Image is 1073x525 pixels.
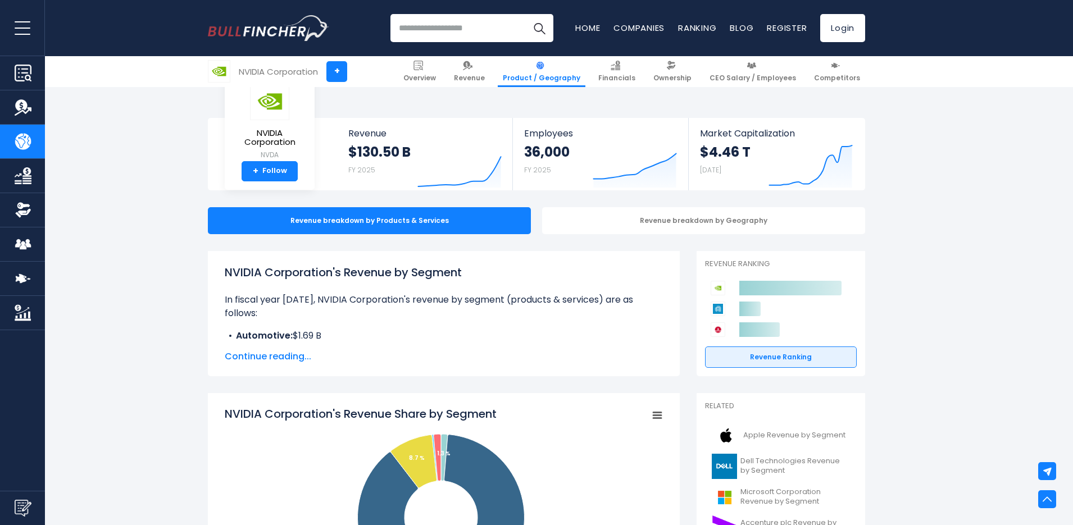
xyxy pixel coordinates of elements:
img: Applied Materials competitors logo [711,302,725,316]
span: Product / Geography [503,74,580,83]
img: MSFT logo [712,485,737,510]
p: In fiscal year [DATE], NVIDIA Corporation's revenue by segment (products & services) are as follows: [225,293,663,320]
span: Continue reading... [225,350,663,363]
a: Revenue $130.50 B FY 2025 [337,118,513,190]
a: Product / Geography [498,56,585,87]
a: Blog [730,22,753,34]
small: [DATE] [700,165,721,175]
div: NVIDIA Corporation [239,65,318,78]
a: NVIDIA Corporation NVDA [233,82,306,161]
strong: $130.50 B [348,143,411,161]
span: Dell Technologies Revenue by Segment [740,456,850,476]
a: Revenue Ranking [705,346,857,368]
span: Market Capitalization [700,128,853,139]
span: Financials [598,74,635,83]
strong: 36,000 [524,143,570,161]
a: Employees 36,000 FY 2025 [513,118,688,190]
a: Financials [593,56,640,87]
tspan: NVIDIA Corporation's Revenue Share by Segment [225,406,497,422]
span: Overview [403,74,436,83]
a: Login [820,14,865,42]
img: NVDA logo [208,61,230,82]
img: DELL logo [712,454,737,479]
img: NVIDIA Corporation competitors logo [711,281,725,295]
img: AAPL logo [712,423,740,448]
small: NVDA [234,150,306,160]
img: Broadcom competitors logo [711,322,725,337]
h1: NVIDIA Corporation's Revenue by Segment [225,264,663,281]
img: Bullfincher logo [208,15,329,41]
span: Microsoft Corporation Revenue by Segment [740,487,850,506]
a: +Follow [242,161,298,181]
strong: $4.46 T [700,143,751,161]
span: Employees [524,128,676,139]
tspan: 1.3 % [437,449,451,458]
span: Ownership [653,74,692,83]
a: Go to homepage [208,15,329,41]
li: $1.69 B [225,329,663,343]
span: Competitors [814,74,860,83]
img: NVDA logo [250,83,289,120]
a: CEO Salary / Employees [704,56,801,87]
span: Revenue [454,74,485,83]
span: Revenue [348,128,502,139]
a: Home [575,22,600,34]
small: FY 2025 [524,165,551,175]
a: Register [767,22,807,34]
strong: + [253,166,258,176]
b: Automotive: [236,329,293,342]
p: Related [705,401,857,411]
img: Ownership [15,202,31,218]
a: + [326,61,347,82]
a: Dell Technologies Revenue by Segment [705,451,857,482]
span: NVIDIA Corporation [234,129,306,147]
a: Microsoft Corporation Revenue by Segment [705,482,857,513]
p: Revenue Ranking [705,259,857,269]
a: Overview [398,56,441,87]
tspan: 8.7 % [409,454,425,462]
small: FY 2025 [348,165,375,175]
button: Search [525,14,553,42]
span: CEO Salary / Employees [710,74,796,83]
span: Apple Revenue by Segment [743,431,845,440]
a: Apple Revenue by Segment [705,420,857,451]
a: Market Capitalization $4.46 T [DATE] [689,118,864,190]
div: Revenue breakdown by Products & Services [208,207,531,234]
div: Revenue breakdown by Geography [542,207,865,234]
a: Ranking [678,22,716,34]
a: Companies [613,22,665,34]
a: Revenue [449,56,490,87]
a: Ownership [648,56,697,87]
a: Competitors [809,56,865,87]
